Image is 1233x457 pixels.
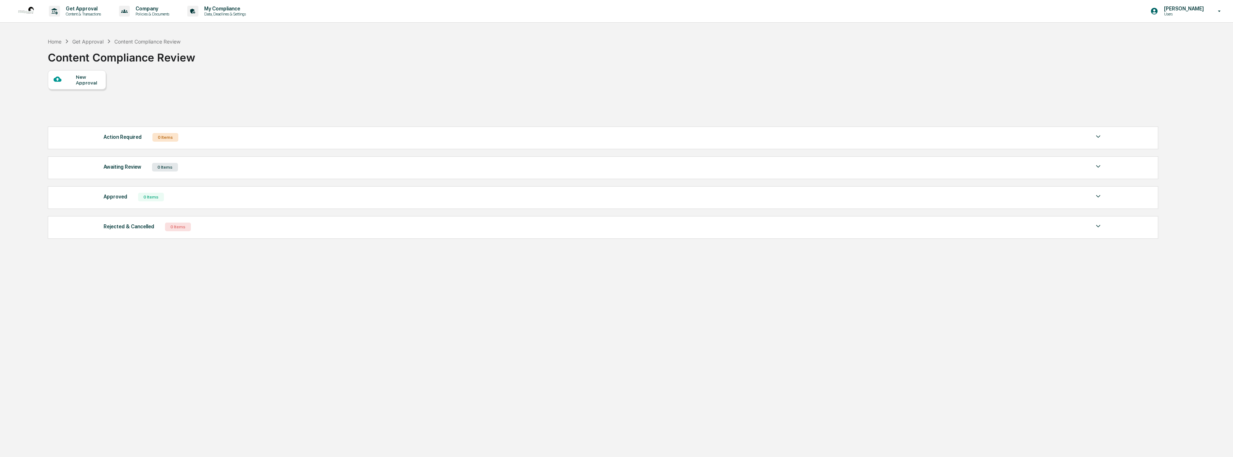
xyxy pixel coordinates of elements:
[1158,12,1207,17] p: Users
[1094,132,1103,141] img: caret
[130,12,173,17] p: Policies & Documents
[198,6,249,12] p: My Compliance
[114,38,180,45] div: Content Compliance Review
[1094,162,1103,171] img: caret
[104,192,127,201] div: Approved
[60,6,105,12] p: Get Approval
[1210,433,1229,453] iframe: Open customer support
[1094,192,1103,201] img: caret
[165,223,191,231] div: 0 Items
[17,3,35,20] img: logo
[104,162,141,172] div: Awaiting Review
[60,12,105,17] p: Content & Transactions
[152,133,178,142] div: 0 Items
[1158,6,1207,12] p: [PERSON_NAME]
[76,74,100,86] div: New Approval
[104,222,154,231] div: Rejected & Cancelled
[48,45,195,64] div: Content Compliance Review
[138,193,164,201] div: 0 Items
[130,6,173,12] p: Company
[48,38,61,45] div: Home
[104,132,142,142] div: Action Required
[1094,222,1103,230] img: caret
[152,163,178,172] div: 0 Items
[198,12,249,17] p: Data, Deadlines & Settings
[72,38,104,45] div: Get Approval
